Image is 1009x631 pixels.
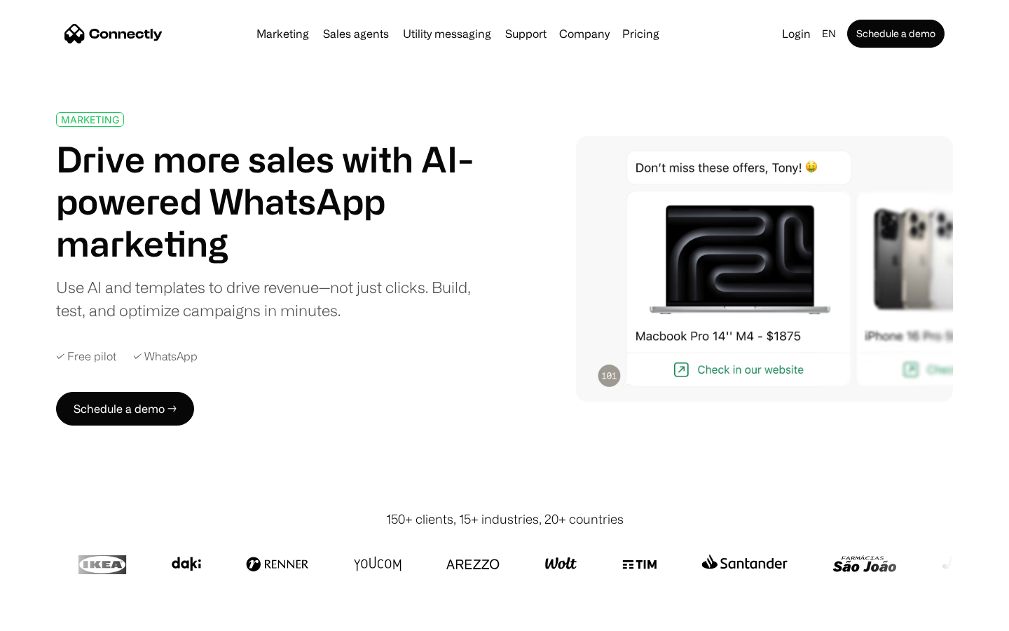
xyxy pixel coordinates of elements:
[617,28,665,39] a: Pricing
[386,510,624,529] div: 150+ clients, 15+ industries, 20+ countries
[61,114,119,125] div: MARKETING
[317,28,394,39] a: Sales agents
[56,392,194,426] a: Schedule a demo →
[56,350,116,363] div: ✓ Free pilot
[776,24,816,43] a: Login
[56,138,489,264] h1: Drive more sales with AI-powered WhatsApp marketing
[56,276,489,322] div: Use AI and templates to drive revenue—not just clicks. Build, test, and optimize campaigns in min...
[847,20,945,48] a: Schedule a demo
[251,28,315,39] a: Marketing
[397,28,497,39] a: Utility messaging
[28,606,84,626] ul: Language list
[133,350,198,363] div: ✓ WhatsApp
[822,24,836,43] div: en
[14,605,84,626] aside: Language selected: English
[559,24,610,43] div: Company
[500,28,552,39] a: Support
